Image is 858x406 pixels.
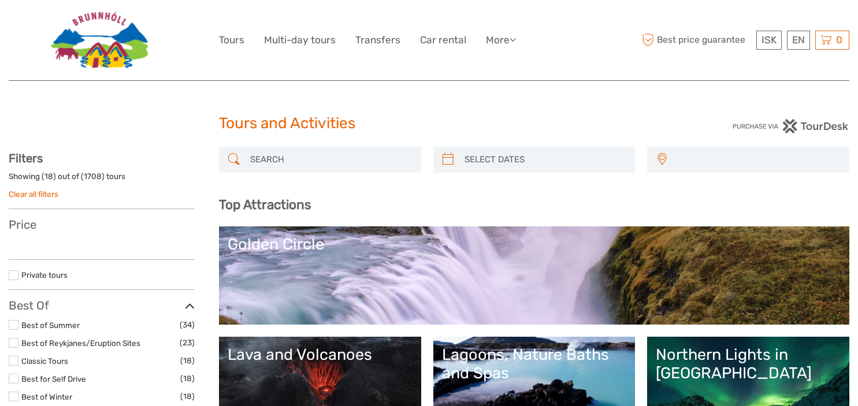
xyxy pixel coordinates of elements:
b: Top Attractions [219,197,311,213]
span: (18) [180,372,195,385]
a: Golden Circle [228,235,841,316]
h1: Tours and Activities [219,114,640,133]
div: EN [787,31,810,50]
a: Best for Self Drive [21,374,86,383]
img: PurchaseViaTourDesk.png [732,119,849,133]
a: Tours [219,32,244,49]
div: Northern Lights in [GEOGRAPHIC_DATA] [656,345,841,383]
div: Lagoons, Nature Baths and Spas [442,345,627,383]
label: 1708 [84,171,102,182]
div: Lava and Volcanoes [228,345,413,364]
a: Best of Reykjanes/Eruption Sites [21,338,140,348]
span: (23) [180,336,195,349]
strong: Filters [9,151,43,165]
a: Classic Tours [21,356,68,366]
a: Best of Winter [21,392,72,401]
span: (18) [180,390,195,403]
label: 18 [44,171,53,182]
input: SEARCH [246,150,415,170]
h3: Best Of [9,299,195,312]
a: Clear all filters [9,189,58,199]
a: Multi-day tours [264,32,336,49]
div: Golden Circle [228,235,841,254]
h3: Price [9,218,195,232]
a: Transfers [355,32,400,49]
div: Showing ( ) out of ( ) tours [9,171,195,189]
a: More [486,32,516,49]
span: ISK [762,34,777,46]
span: Best price guarantee [639,31,753,50]
span: 0 [834,34,844,46]
a: Best of Summer [21,321,80,330]
a: Private tours [21,270,68,280]
span: (18) [180,354,195,367]
a: Car rental [420,32,466,49]
img: 842-d8486d28-25b1-4ae4-99a1-80b19c3c040c_logo_big.jpg [47,9,155,72]
input: SELECT DATES [460,150,630,170]
span: (34) [180,318,195,331]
